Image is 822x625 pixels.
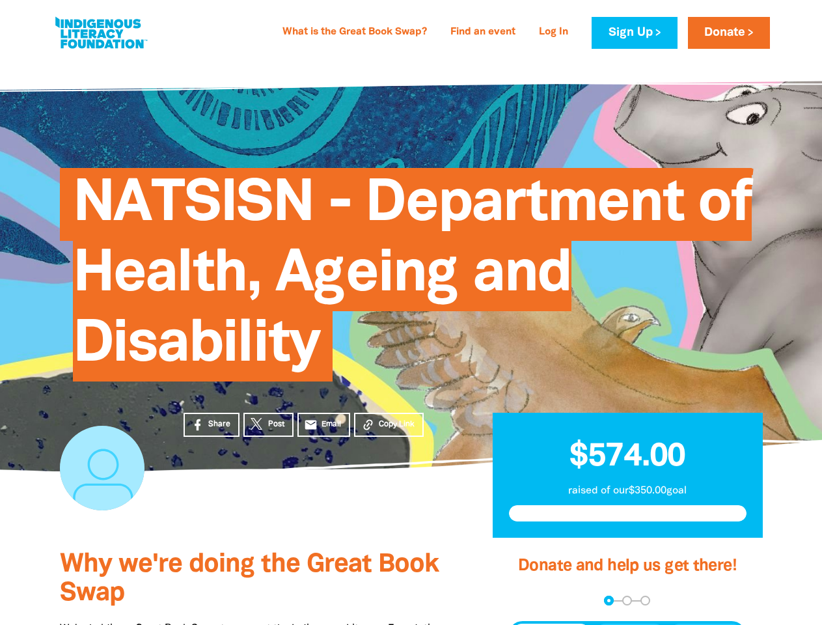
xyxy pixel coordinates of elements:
[379,419,415,430] span: Copy Link
[531,22,576,43] a: Log In
[184,413,240,437] a: Share
[518,559,737,574] span: Donate and help us get there!
[592,17,677,49] a: Sign Up
[73,178,752,382] span: NATSISN - Department of Health, Ageing and Disability
[354,413,424,437] button: Copy Link
[243,413,294,437] a: Post
[509,483,747,499] p: raised of our $350.00 goal
[604,596,614,605] button: Navigate to step 1 of 3 to enter your donation amount
[208,419,230,430] span: Share
[275,22,435,43] a: What is the Great Book Swap?
[622,596,632,605] button: Navigate to step 2 of 3 to enter your details
[304,418,318,432] i: email
[268,419,284,430] span: Post
[688,17,770,49] a: Donate
[569,442,685,472] span: $574.00
[297,413,351,437] a: emailEmail
[443,22,523,43] a: Find an event
[640,596,650,605] button: Navigate to step 3 of 3 to enter your payment details
[60,553,439,605] span: Why we're doing the Great Book Swap
[322,419,341,430] span: Email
